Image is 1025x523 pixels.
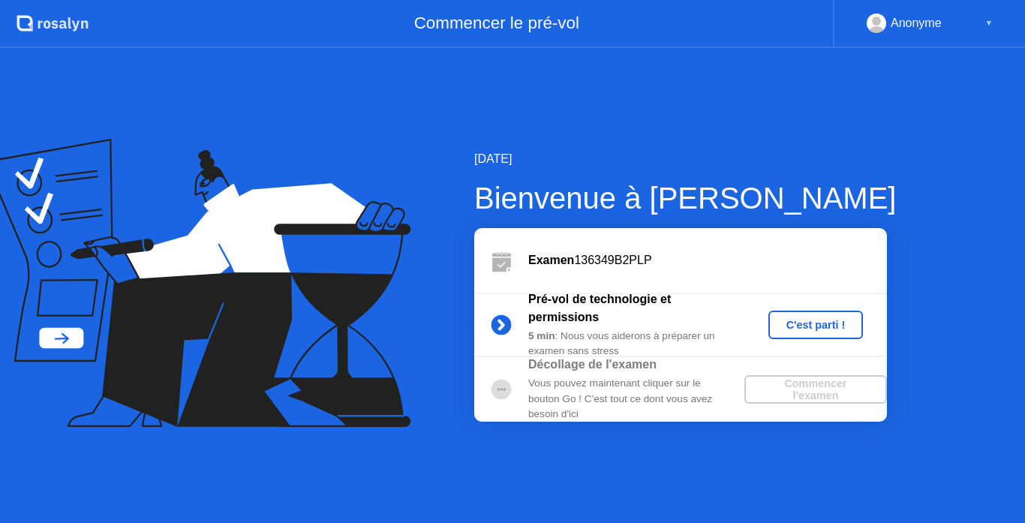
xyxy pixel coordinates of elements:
[750,377,881,401] div: Commencer l'examen
[528,254,574,266] b: Examen
[528,330,555,341] b: 5 min
[474,176,896,221] div: Bienvenue à [PERSON_NAME]
[528,251,887,269] div: 136349B2PLP
[528,376,744,422] div: Vous pouvez maintenant cliquer sur le bouton Go ! C'est tout ce dont vous avez besoin d'ici
[774,319,858,331] div: C'est parti !
[528,293,671,323] b: Pré-vol de technologie et permissions
[474,150,896,168] div: [DATE]
[891,14,942,33] div: Anonyme
[985,14,993,33] div: ▼
[768,311,864,339] button: C'est parti !
[528,329,744,359] div: : Nous vous aiderons à préparer un examen sans stress
[744,375,887,404] button: Commencer l'examen
[528,358,657,371] b: Décollage de l'examen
